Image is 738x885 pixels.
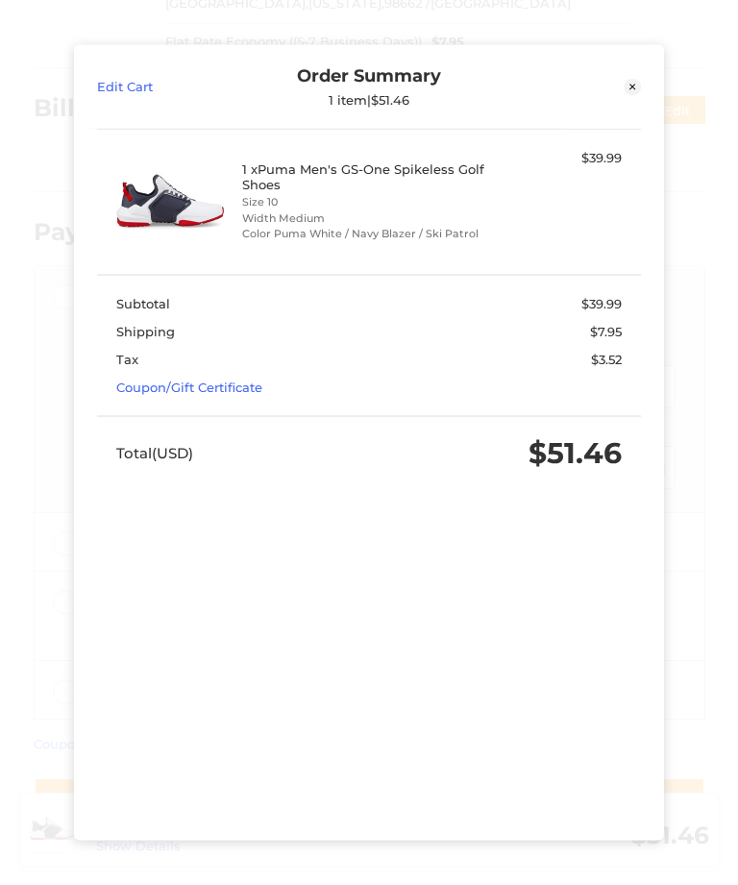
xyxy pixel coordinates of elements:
span: Total (USD) [116,443,193,461]
div: 1 item | $51.46 [234,91,505,107]
div: Order Summary [234,65,505,108]
span: Tax [116,352,138,367]
li: Size 10 [242,194,490,210]
span: $51.46 [529,434,622,470]
div: $39.99 [496,148,623,167]
span: $7.95 [590,323,622,338]
span: $39.99 [581,295,622,310]
span: $3.52 [591,352,622,367]
h4: 1 x Puma Men's GS-One Spikeless Golf Shoes [242,160,490,192]
a: Edit Cart [97,65,233,108]
span: Subtotal [116,295,170,310]
span: Shipping [116,323,175,338]
li: Width Medium [242,209,490,226]
iframe: Google Customer Reviews [579,833,738,885]
a: Coupon/Gift Certificate [116,380,262,395]
li: Color Puma White / Navy Blazer / Ski Patrol [242,226,490,242]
